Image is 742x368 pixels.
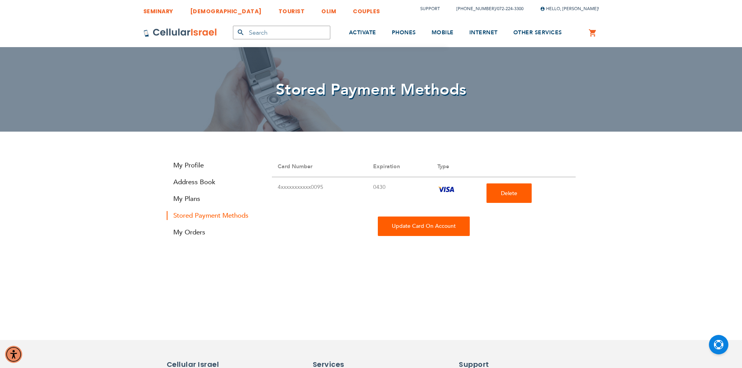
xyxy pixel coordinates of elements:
[349,29,376,36] span: ACTIVATE
[513,29,562,36] span: OTHER SERVICES
[353,2,380,16] a: COUPLES
[378,217,470,236] div: To update the payment method currently being used on an existing Cellular Israel plan
[272,157,367,177] th: Card Number
[167,194,260,203] a: My Plans
[167,161,260,170] a: My Profile
[5,346,22,363] div: Accessibility Menu
[469,18,498,48] a: INTERNET
[276,79,467,100] span: Stored Payment Methods
[367,157,432,177] th: Expiration
[167,211,260,220] strong: Stored Payment Methods
[392,29,416,36] span: PHONES
[497,6,523,12] a: 072-224-3300
[167,178,260,187] a: Address Book
[321,2,336,16] a: OLIM
[143,28,217,37] img: Cellular Israel Logo
[432,157,481,177] th: Type
[469,29,498,36] span: INTERNET
[190,2,262,16] a: [DEMOGRAPHIC_DATA]
[349,18,376,48] a: ACTIVATE
[432,29,454,36] span: MOBILE
[540,6,599,12] span: Hello, [PERSON_NAME]!
[437,183,455,195] img: vi.png
[449,3,523,14] li: /
[392,18,416,48] a: PHONES
[486,183,532,203] button: Delete
[233,26,330,39] input: Search
[501,190,517,197] span: Delete
[167,228,260,237] a: My Orders
[432,18,454,48] a: MOBILE
[278,2,305,16] a: TOURIST
[513,18,562,48] a: OTHER SERVICES
[272,178,367,209] td: 4xxxxxxxxxxx0095
[420,6,440,12] a: Support
[456,6,495,12] a: [PHONE_NUMBER]
[367,178,432,209] td: 0430
[143,2,173,16] a: SEMINARY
